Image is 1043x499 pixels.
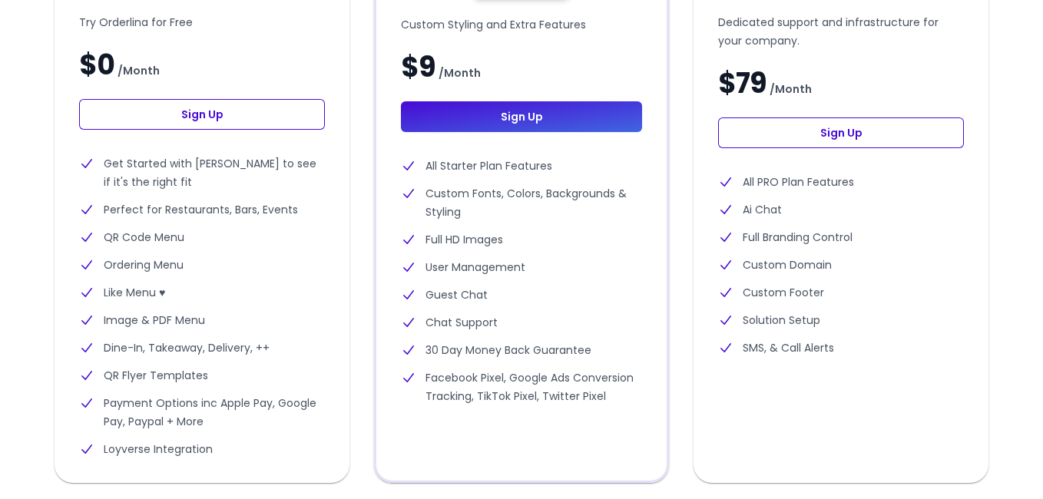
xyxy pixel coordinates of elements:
span: / Month [118,61,160,80]
li: Guest Chat [401,286,642,304]
li: Like Menu ♥ [79,283,325,302]
li: All Starter Plan Features [401,157,642,175]
span: $9 [401,52,435,83]
li: Get Started with [PERSON_NAME] to see if it's the right fit [79,154,325,191]
li: Perfect for Restaurants, Bars, Events [79,200,325,219]
li: Image & PDF Menu [79,311,325,329]
span: / Month [770,80,812,98]
li: Full HD Images [401,230,642,249]
li: Ai Chat [718,200,964,219]
li: Custom Footer [718,283,964,302]
a: Sign Up [79,99,325,130]
li: Solution Setup [718,311,964,329]
a: Sign Up [718,117,964,148]
p: Try Orderlina for Free [79,13,325,31]
p: Custom Styling and Extra Features [401,15,642,34]
li: Dine-In, Takeaway, Delivery, ++ [79,339,325,357]
li: Facebook Pixel, Google Ads Conversion Tracking, TikTok Pixel, Twitter Pixel [401,368,642,405]
li: Custom Domain [718,256,964,274]
li: User Management [401,258,642,276]
li: SMS, & Call Alerts [718,339,964,357]
li: Payment Options inc Apple Pay, Google Pay, Paypal + More [79,394,325,431]
li: Custom Fonts, Colors, Backgrounds & Styling [401,184,642,221]
li: Chat Support [401,313,642,332]
span: / Month [439,64,481,82]
p: Dedicated support and infrastructure for your company. [718,13,964,50]
li: Full Branding Control [718,228,964,246]
span: $79 [718,68,767,99]
span: $0 [79,50,114,81]
li: Loyverse Integration [79,440,325,458]
li: 30 Day Money Back Guarantee [401,341,642,359]
a: Sign Up [401,101,642,132]
li: All PRO Plan Features [718,173,964,191]
li: QR Flyer Templates [79,366,325,385]
li: QR Code Menu [79,228,325,246]
li: Ordering Menu [79,256,325,274]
